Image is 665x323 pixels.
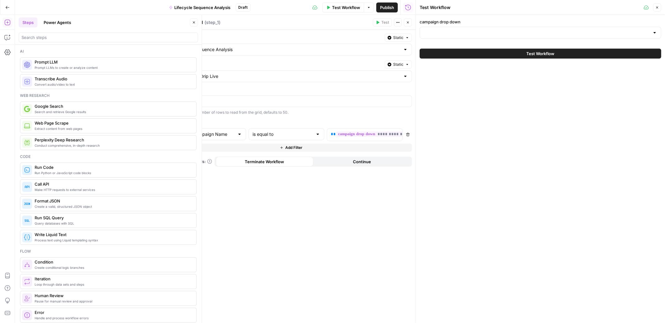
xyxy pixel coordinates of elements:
button: Add Filter [170,144,412,152]
button: Test Workflow [420,49,661,59]
span: Create a valid, structured JSON object [35,204,191,209]
div: Ai [20,49,197,54]
span: Convert audio/video to text [35,82,191,87]
span: Test [381,20,389,25]
button: Publish [376,2,398,12]
span: Format JSON [35,198,191,204]
span: Transcribe Audio [35,76,191,82]
span: Run Code [35,164,191,170]
input: Email Campaign Name [181,131,234,137]
span: Process text using Liquid templating syntax [35,238,191,243]
a: When the step fails: [170,159,212,164]
label: campaign drop down [420,19,661,25]
div: Code [20,154,197,159]
label: Select Grid [170,35,382,41]
span: Conduct comprehensive, in-depth research [35,143,191,148]
span: Publish [380,4,394,11]
label: Select Sheet [170,61,382,68]
button: Steps [19,17,37,27]
span: Handle and process workflow errors [35,316,191,321]
span: Lifecycle Sequence Analysis [175,4,231,11]
button: Test Workflow [322,2,364,12]
span: Prompt LLMs to create or analyze content [35,65,191,70]
span: Loop through data sets and steps [35,282,191,287]
span: Add Filter [285,145,302,150]
button: Static [385,34,412,42]
label: Filters [170,120,412,126]
span: Extract content from web pages [35,126,191,131]
label: Rows Limit [170,87,412,93]
div: The maximum number of rows to read from the grid, defaults to 50. [170,110,412,115]
span: Test Workflow [527,50,555,57]
span: Google Search [35,103,191,109]
span: Perplexity Deep Research [35,137,191,143]
div: Web research [20,93,197,98]
span: Static [393,35,403,40]
span: Iteration [35,276,191,282]
span: Web Page Scrape [35,120,191,126]
span: Test Workflow [332,4,360,11]
span: Pause for manual review and approval [35,299,191,304]
input: Assessment Drip Live [174,73,400,79]
span: Static [393,62,403,67]
div: Flow [20,249,197,254]
input: is equal to [253,131,313,137]
input: Search steps [22,34,195,40]
span: Write Liquid Text [35,231,191,238]
span: Error [35,309,191,316]
span: Query databases with SQL [35,221,191,226]
span: Create conditional logic branches [35,265,191,270]
span: Condition [35,259,191,265]
span: Terminate Workflow [245,159,284,165]
span: Run SQL Query [35,215,191,221]
span: Search and retrieve Google results [35,109,191,114]
span: Human Review [35,292,191,299]
span: Draft [239,5,248,10]
input: Lifecycle Sequence Analysis [174,46,400,53]
span: Prompt LLM [35,59,191,65]
span: Continue [353,159,371,165]
span: Run Python or JavaScript code blocks [35,170,191,175]
button: Static [385,60,412,69]
button: Continue [313,157,411,167]
span: Call API [35,181,191,187]
span: ( step_1 ) [205,19,220,26]
button: Power Agents [40,17,75,27]
span: Make HTTP requests to external services [35,187,191,192]
button: Test [373,18,392,26]
button: Lifecycle Sequence Analysis [165,2,234,12]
